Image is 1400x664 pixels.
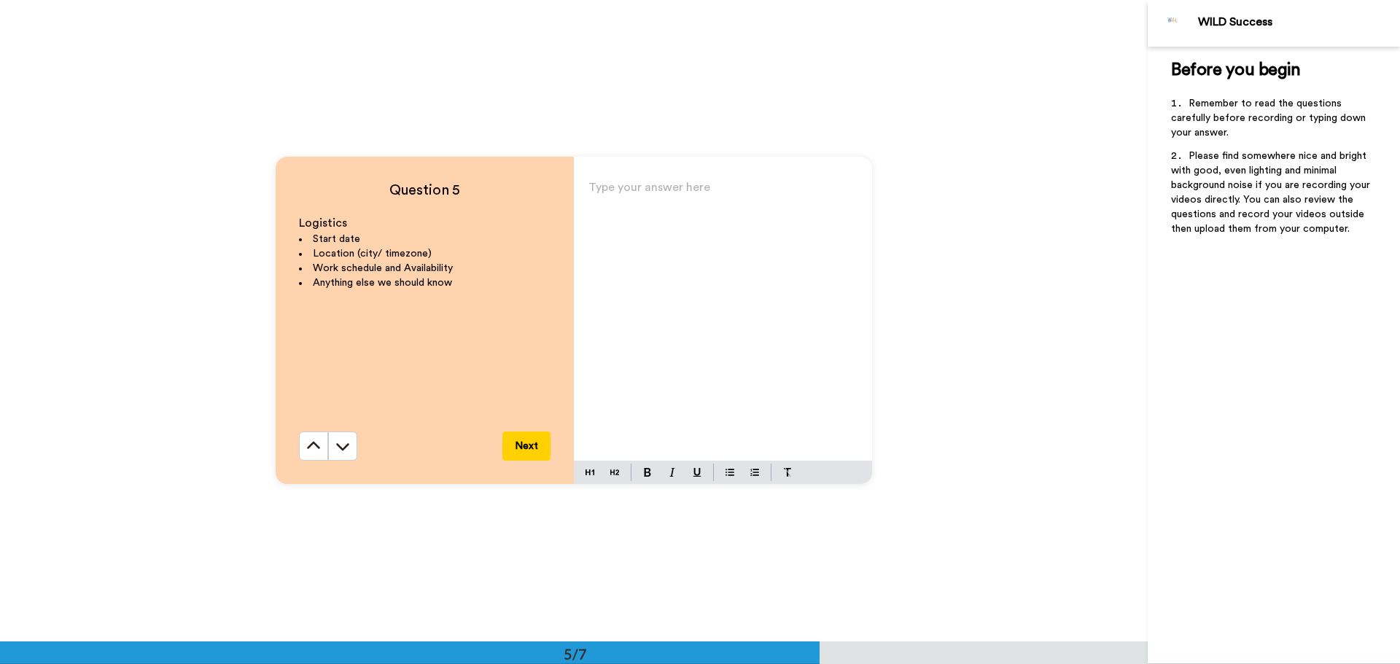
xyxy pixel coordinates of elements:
[1171,98,1369,138] span: Remember to read the questions carefully before recording or typing down your answer.
[693,468,701,477] img: underline-mark.svg
[610,466,619,478] img: heading-two-block.svg
[313,234,360,244] span: Start date
[1171,61,1300,79] span: Before you begin
[502,431,551,461] button: Next
[750,466,759,478] img: numbered-block.svg
[586,466,594,478] img: heading-one-block.svg
[540,644,610,664] div: 5/7
[783,468,792,477] img: clear-format.svg
[313,249,432,259] span: Location (city/ timezone)
[313,278,452,288] span: Anything else we should know
[1171,151,1373,234] span: Please find somewhere nice and bright with good, even lighting and minimal background noise if yo...
[313,263,453,273] span: Work schedule and Availability
[299,180,551,200] h4: Question 5
[669,468,675,477] img: italic-mark.svg
[726,466,734,478] img: bulleted-block.svg
[1156,6,1191,41] img: Profile Image
[644,468,651,477] img: bold-mark.svg
[1198,15,1399,29] div: WILD Success
[299,217,347,229] span: Logistics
